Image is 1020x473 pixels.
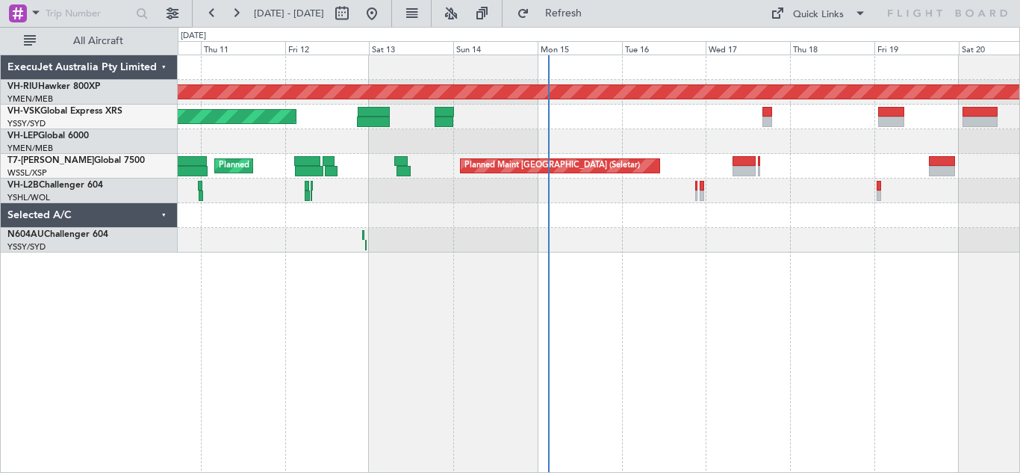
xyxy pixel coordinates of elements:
a: VH-L2BChallenger 604 [7,181,103,190]
a: VH-LEPGlobal 6000 [7,132,89,140]
a: VH-RIUHawker 800XP [7,82,100,91]
div: Thu 11 [201,41,285,55]
span: VH-L2B [7,181,39,190]
div: Thu 18 [790,41,874,55]
div: Tue 16 [622,41,706,55]
a: YMEN/MEB [7,143,53,154]
span: N604AU [7,230,44,239]
a: T7-[PERSON_NAME]Global 7500 [7,156,145,165]
span: T7-[PERSON_NAME] [7,156,94,165]
div: Planned Maint Dubai (Al Maktoum Intl) [219,155,366,177]
a: YSHL/WOL [7,192,50,203]
div: Fri 12 [285,41,370,55]
span: VH-RIU [7,82,38,91]
div: Mon 15 [538,41,622,55]
div: Fri 19 [874,41,959,55]
div: Quick Links [793,7,844,22]
div: Planned Maint [GEOGRAPHIC_DATA] (Seletar) [464,155,640,177]
a: YSSY/SYD [7,118,46,129]
div: Sat 13 [369,41,453,55]
a: N604AUChallenger 604 [7,230,108,239]
div: Wed 17 [706,41,790,55]
a: WSSL/XSP [7,167,47,179]
span: Refresh [532,8,595,19]
span: [DATE] - [DATE] [254,7,324,20]
span: VH-VSK [7,107,40,116]
div: Sun 14 [453,41,538,55]
button: Refresh [510,1,600,25]
span: All Aircraft [39,36,158,46]
button: All Aircraft [16,29,162,53]
button: Quick Links [763,1,874,25]
a: YMEN/MEB [7,93,53,105]
a: VH-VSKGlobal Express XRS [7,107,122,116]
a: YSSY/SYD [7,241,46,253]
span: VH-LEP [7,132,38,140]
div: [DATE] [181,30,206,43]
input: Trip Number [46,2,131,25]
